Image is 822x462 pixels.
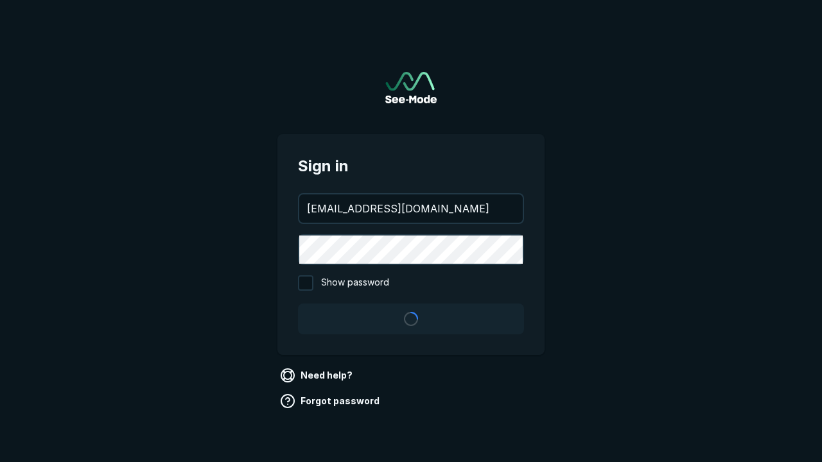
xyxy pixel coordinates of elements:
a: Go to sign in [385,72,437,103]
span: Show password [321,275,389,291]
a: Need help? [277,365,358,386]
img: See-Mode Logo [385,72,437,103]
span: Sign in [298,155,524,178]
input: your@email.com [299,194,523,223]
a: Forgot password [277,391,385,411]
